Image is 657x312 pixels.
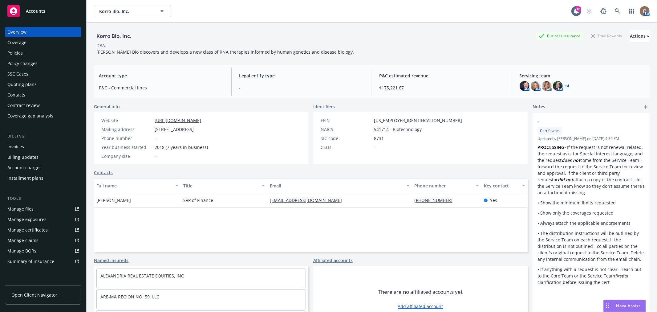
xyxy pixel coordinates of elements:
a: Contacts [5,90,81,100]
img: photo [640,6,650,16]
button: Full name [94,178,181,193]
button: Title [181,178,268,193]
div: Business Insurance [536,32,583,40]
span: [US_EMPLOYER_IDENTIFICATION_NUMBER] [374,117,462,124]
div: Website [101,117,152,124]
span: Korro Bio, Inc. [99,8,152,14]
span: [PERSON_NAME] Bio discovers and develops a new class of RNA therapies informed by human genetics ... [96,49,354,55]
a: Policy changes [5,59,81,68]
p: • If anything with a request is not clear - reach out to the Core Team or the Service Team for cl... [537,266,645,285]
div: Title [183,183,258,189]
div: Billing [5,133,81,139]
p: • Show the minimum limits requested [537,199,645,206]
span: Notes [533,103,545,111]
button: Actions [630,30,650,42]
span: - [537,118,629,125]
span: 2018 (7 years in business) [155,144,208,150]
div: Company size [101,153,152,159]
a: Accounts [5,2,81,20]
a: Named insureds [94,257,128,264]
div: DBA: - [96,42,108,49]
a: Summary of insurance [5,257,81,266]
a: Switch app [626,5,638,17]
div: Manage BORs [7,246,36,256]
div: Manage files [7,204,34,214]
span: P&C - Commercial lines [99,84,224,91]
div: Policies [7,48,23,58]
span: Account type [99,72,224,79]
a: Affiliated accounts [313,257,353,264]
a: Manage certificates [5,225,81,235]
div: Manage exposures [7,215,47,224]
div: Full name [96,183,172,189]
div: CSLB [321,144,371,150]
span: 541714 - Biotechnology [374,126,422,133]
span: Updated by [PERSON_NAME] on [DATE] 4:39 PM [537,136,645,142]
div: Mailing address [101,126,152,133]
div: Year business started [101,144,152,150]
div: Contract review [7,101,40,110]
a: Manage BORs [5,246,81,256]
span: [PERSON_NAME] [96,197,131,203]
button: Korro Bio, Inc. [94,5,171,17]
div: Key contact [484,183,518,189]
div: Phone number [101,135,152,142]
a: +4 [565,84,570,88]
a: Account charges [5,163,81,173]
span: Legal entity type [239,72,364,79]
span: - [374,144,375,150]
div: Quoting plans [7,80,37,89]
span: Yes [490,197,497,203]
a: Report a Bug [597,5,610,17]
div: Contacts [7,90,25,100]
span: - [155,153,156,159]
div: Tools [5,195,81,202]
img: photo [520,81,529,91]
span: - [239,84,364,91]
span: General info [94,103,120,110]
div: Korro Bio, Inc. [94,32,134,40]
a: Manage files [5,204,81,214]
span: [STREET_ADDRESS] [155,126,194,133]
a: Installment plans [5,173,81,183]
div: Overview [7,27,26,37]
a: [PHONE_NUMBER] [415,197,458,203]
div: Total Rewards [588,32,625,40]
a: ALEXANDRIA REAL ESTATE EQUITIES, INC [100,273,184,279]
a: Overview [5,27,81,37]
div: FEIN [321,117,371,124]
div: Drag to move [604,300,611,312]
span: Servicing team [520,72,645,79]
a: Manage exposures [5,215,81,224]
div: SIC code [321,135,371,142]
em: did not [558,177,573,183]
button: Nova Assist [603,300,646,312]
div: Policy changes [7,59,38,68]
span: 8731 [374,135,384,142]
span: P&C estimated revenue [379,72,505,79]
span: There are no affiliated accounts yet [378,288,463,296]
span: - [155,135,156,142]
button: Phone number [412,178,481,193]
img: photo [542,81,552,91]
button: Key contact [481,178,528,193]
span: Accounts [26,9,45,14]
a: Coverage gap analysis [5,111,81,121]
a: Add affiliated account [398,303,443,310]
img: photo [531,81,541,91]
div: Manage claims [7,236,39,245]
p: • If the request is not renewal related, the request asks for Special Interest language, and the ... [537,144,645,196]
div: Installment plans [7,173,43,183]
img: photo [553,81,563,91]
a: Coverage [5,38,81,47]
div: Summary of insurance [7,257,54,266]
div: SSC Cases [7,69,28,79]
span: Open Client Navigator [11,292,57,298]
a: Policies [5,48,81,58]
a: Quoting plans [5,80,81,89]
div: NAICS [321,126,371,133]
em: does not [562,157,580,163]
div: Invoices [7,142,24,152]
